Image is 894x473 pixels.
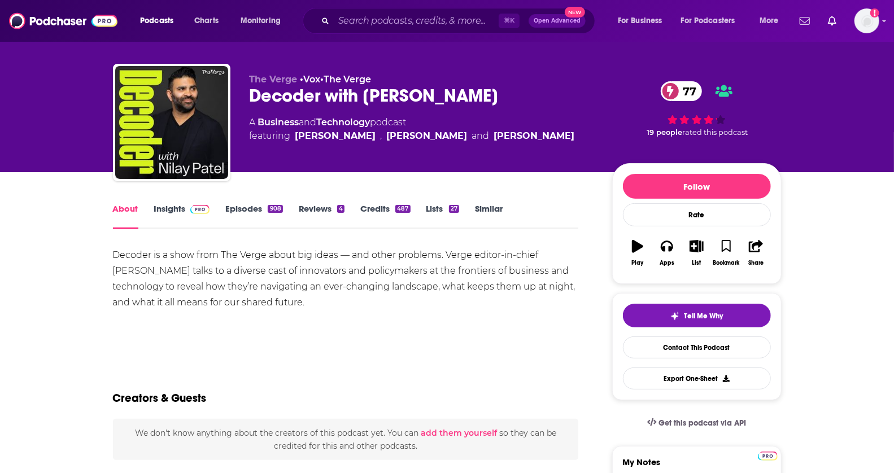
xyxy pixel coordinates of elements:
span: • [321,74,372,85]
a: 77 [661,81,703,101]
a: [PERSON_NAME] [295,129,376,143]
img: Podchaser Pro [758,452,778,461]
span: • [300,74,321,85]
a: Charts [187,12,225,30]
span: More [760,13,779,29]
span: Monitoring [241,13,281,29]
span: rated this podcast [683,128,748,137]
a: Show notifications dropdown [795,11,814,30]
a: Reviews4 [299,203,344,229]
img: Podchaser Pro [190,205,210,214]
h2: Creators & Guests [113,391,207,405]
span: New [565,7,585,17]
a: Contact This Podcast [623,336,771,358]
div: Search podcasts, credits, & more... [313,8,606,34]
a: Credits487 [360,203,410,229]
span: and [299,117,317,128]
span: 77 [672,81,703,101]
span: and [472,129,490,143]
button: Follow [623,174,771,199]
a: Episodes908 [225,203,282,229]
div: 487 [395,205,410,213]
span: Get this podcast via API [658,418,746,428]
div: Apps [660,260,674,266]
a: The Verge [324,74,372,85]
span: For Business [618,13,662,29]
div: Decoder is a show from The Verge about big ideas — and other problems. Verge editor-in-chief [PER... [113,247,579,310]
img: Decoder with Nilay Patel [115,66,228,179]
img: tell me why sparkle [670,312,679,321]
span: For Podcasters [681,13,735,29]
span: Charts [194,13,219,29]
img: Podchaser - Follow, Share and Rate Podcasts [9,10,117,32]
button: add them yourself [421,428,497,437]
div: Play [631,260,643,266]
span: 19 people [647,128,683,137]
button: Apps [652,233,682,273]
div: 908 [268,205,282,213]
span: We don't know anything about the creators of this podcast yet . You can so they can be credited f... [135,428,556,450]
div: A podcast [250,116,575,143]
button: tell me why sparkleTell Me Why [623,304,771,327]
svg: Add a profile image [870,8,879,17]
button: Bookmark [712,233,741,273]
a: Show notifications dropdown [823,11,841,30]
a: Technology [317,117,370,128]
a: Vox [304,74,321,85]
button: Share [741,233,770,273]
span: featuring [250,129,575,143]
a: Business [258,117,299,128]
div: 77 19 peoplerated this podcast [612,74,782,144]
a: Get this podcast via API [638,409,756,437]
div: Bookmark [713,260,739,266]
a: Pro website [758,450,778,461]
div: Share [748,260,764,266]
input: Search podcasts, credits, & more... [334,12,499,30]
button: open menu [674,12,752,30]
a: About [113,203,138,229]
div: List [692,260,701,266]
button: List [682,233,711,273]
div: 27 [449,205,459,213]
button: Play [623,233,652,273]
button: open menu [233,12,295,30]
img: User Profile [854,8,879,33]
a: Lists27 [426,203,459,229]
button: open menu [610,12,677,30]
button: open menu [752,12,793,30]
div: 4 [337,205,344,213]
a: InsightsPodchaser Pro [154,203,210,229]
button: open menu [132,12,188,30]
span: Tell Me Why [684,312,723,321]
span: , [381,129,382,143]
button: Export One-Sheet [623,367,771,389]
span: Logged in as jacruz [854,8,879,33]
span: Podcasts [140,13,173,29]
span: The Verge [250,74,298,85]
span: ⌘ K [499,14,520,28]
button: Open AdvancedNew [529,14,586,28]
div: Rate [623,203,771,226]
a: [PERSON_NAME] [387,129,468,143]
a: [PERSON_NAME] [494,129,575,143]
a: Similar [475,203,503,229]
button: Show profile menu [854,8,879,33]
span: Open Advanced [534,18,581,24]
